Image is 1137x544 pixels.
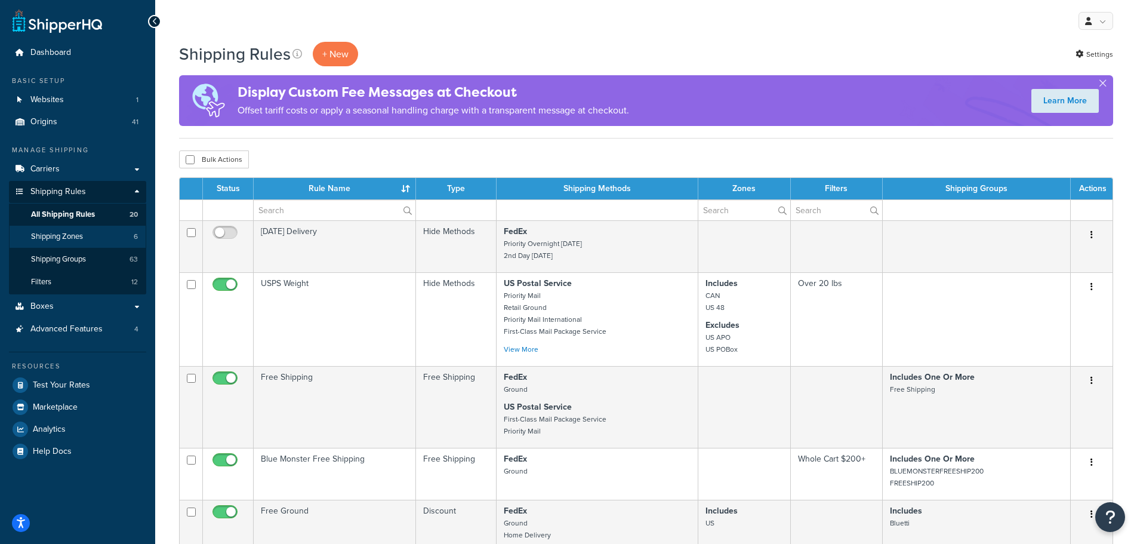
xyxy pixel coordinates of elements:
[31,232,83,242] span: Shipping Zones
[179,75,238,126] img: duties-banner-06bc72dcb5fe05cb3f9472aba00be2ae8eb53ab6f0d8bb03d382ba314ac3c341.png
[254,220,416,272] td: [DATE] Delivery
[791,178,883,199] th: Filters
[1071,178,1113,199] th: Actions
[504,414,606,437] small: First-Class Mail Package Service Priority Mail
[416,220,497,272] td: Hide Methods
[791,448,883,500] td: Whole Cart $200+
[134,232,138,242] span: 6
[9,76,146,86] div: Basic Setup
[698,200,790,220] input: Search
[705,319,739,331] strong: Excludes
[9,397,146,418] a: Marketplace
[504,384,528,395] small: Ground
[9,419,146,440] a: Analytics
[705,290,725,313] small: CAN US 48
[238,82,629,102] h4: Display Custom Fee Messages at Checkout
[30,95,64,105] span: Websites
[9,42,146,64] a: Dashboard
[130,210,138,220] span: 20
[9,296,146,318] a: Boxes
[179,150,249,168] button: Bulk Actions
[33,447,72,457] span: Help Docs
[9,111,146,133] li: Origins
[238,102,629,119] p: Offset tariff costs or apply a seasonal handling charge with a transparent message at checkout.
[504,401,572,413] strong: US Postal Service
[30,324,103,334] span: Advanced Features
[33,380,90,391] span: Test Your Rates
[416,178,497,199] th: Type
[416,366,497,448] td: Free Shipping
[504,290,606,337] small: Priority Mail Retail Ground Priority Mail International First-Class Mail Package Service
[1031,89,1099,113] a: Learn More
[504,505,527,517] strong: FedEx
[791,200,882,220] input: Search
[31,210,95,220] span: All Shipping Rules
[254,448,416,500] td: Blue Monster Free Shipping
[30,48,71,58] span: Dashboard
[705,277,738,290] strong: Includes
[9,89,146,111] a: Websites 1
[9,318,146,340] a: Advanced Features 4
[33,425,66,435] span: Analytics
[9,226,146,248] li: Shipping Zones
[9,248,146,271] a: Shipping Groups 63
[136,95,138,105] span: 1
[31,254,86,265] span: Shipping Groups
[504,371,527,383] strong: FedEx
[504,453,527,465] strong: FedEx
[890,453,975,465] strong: Includes One Or More
[254,366,416,448] td: Free Shipping
[254,200,415,220] input: Search
[705,518,714,528] small: US
[504,518,551,540] small: Ground Home Delivery
[504,466,528,477] small: Ground
[890,466,984,488] small: BLUEMONSTERFREESHIP200 FREESHIP200
[9,271,146,293] li: Filters
[504,225,527,238] strong: FedEx
[890,518,910,528] small: Bluetti
[9,271,146,293] a: Filters 12
[705,505,738,517] strong: Includes
[504,238,582,261] small: Priority Overnight [DATE] 2nd Day [DATE]
[890,384,935,395] small: Free Shipping
[30,302,54,312] span: Boxes
[9,89,146,111] li: Websites
[9,204,146,226] li: All Shipping Rules
[9,158,146,180] a: Carriers
[416,448,497,500] td: Free Shipping
[416,272,497,366] td: Hide Methods
[9,145,146,155] div: Manage Shipping
[9,441,146,462] a: Help Docs
[132,117,138,127] span: 41
[890,371,975,383] strong: Includes One Or More
[9,361,146,371] div: Resources
[30,117,57,127] span: Origins
[698,178,791,199] th: Zones
[9,181,146,294] li: Shipping Rules
[705,332,738,355] small: US APO US POBox
[9,111,146,133] a: Origins 41
[179,42,291,66] h1: Shipping Rules
[9,374,146,396] a: Test Your Rates
[30,164,60,174] span: Carriers
[890,505,922,517] strong: Includes
[9,204,146,226] a: All Shipping Rules 20
[33,402,78,413] span: Marketplace
[134,324,138,334] span: 4
[254,272,416,366] td: USPS Weight
[130,254,138,265] span: 63
[497,178,698,199] th: Shipping Methods
[883,178,1071,199] th: Shipping Groups
[131,277,138,287] span: 12
[30,187,86,197] span: Shipping Rules
[9,181,146,203] a: Shipping Rules
[203,178,254,199] th: Status
[504,277,572,290] strong: US Postal Service
[313,42,358,66] p: + New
